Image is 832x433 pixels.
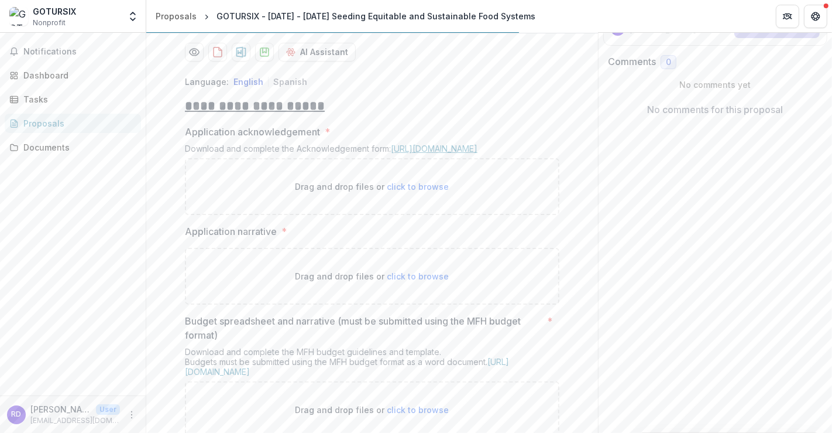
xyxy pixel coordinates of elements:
[648,103,783,117] p: No comments for this proposal
[804,5,827,28] button: Get Help
[30,415,120,426] p: [EMAIL_ADDRESS][DOMAIN_NAME]
[125,408,139,422] button: More
[5,90,141,109] a: Tasks
[5,138,141,157] a: Documents
[23,93,132,105] div: Tasks
[185,76,229,88] p: Language:
[273,77,307,87] button: Spanish
[295,270,449,282] p: Drag and drop files or
[666,57,671,67] span: 0
[30,403,91,415] p: [PERSON_NAME]
[5,66,141,85] a: Dashboard
[33,18,66,28] span: Nonprofit
[33,5,76,18] div: GOTURSIX
[233,77,263,87] button: English
[387,182,449,192] span: click to browse
[295,180,449,193] p: Drag and drop files or
[295,404,449,416] p: Drag and drop files or
[387,271,449,281] span: click to browse
[185,347,559,381] div: Download and complete the MFH budget guidelines and template. Budgets must be submitted using the...
[279,43,356,62] button: AI Assistant
[216,10,535,22] div: GOTURSIX - [DATE] - [DATE] Seeding Equitable and Sustainable Food Systems
[9,7,28,26] img: GOTURSIX
[185,224,277,238] p: Application narrative
[125,5,141,28] button: Open entity switcher
[232,43,250,62] button: download-proposal
[151,8,540,25] nav: breadcrumb
[185,144,559,158] div: Download and complete the Acknowledgement form:
[208,43,227,62] button: download-proposal
[255,43,274,62] button: download-proposal
[156,10,197,22] div: Proposals
[23,117,132,129] div: Proposals
[23,69,132,81] div: Dashboard
[387,405,449,415] span: click to browse
[776,5,799,28] button: Partners
[12,411,22,418] div: Ronda Dorsey
[391,144,477,154] a: [URL][DOMAIN_NAME]
[23,47,136,57] span: Notifications
[96,404,120,415] p: User
[151,8,201,25] a: Proposals
[5,42,141,61] button: Notifications
[185,314,542,342] p: Budget spreadsheet and narrative (must be submitted using the MFH budget format)
[608,56,656,67] h2: Comments
[185,125,320,139] p: Application acknowledgement
[23,141,132,154] div: Documents
[608,79,823,91] p: No comments yet
[185,357,509,377] a: [URL][DOMAIN_NAME]
[185,43,204,62] button: Preview 050a6be5-52be-4940-accf-f92d3bc8b564-0.pdf
[5,114,141,133] a: Proposals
